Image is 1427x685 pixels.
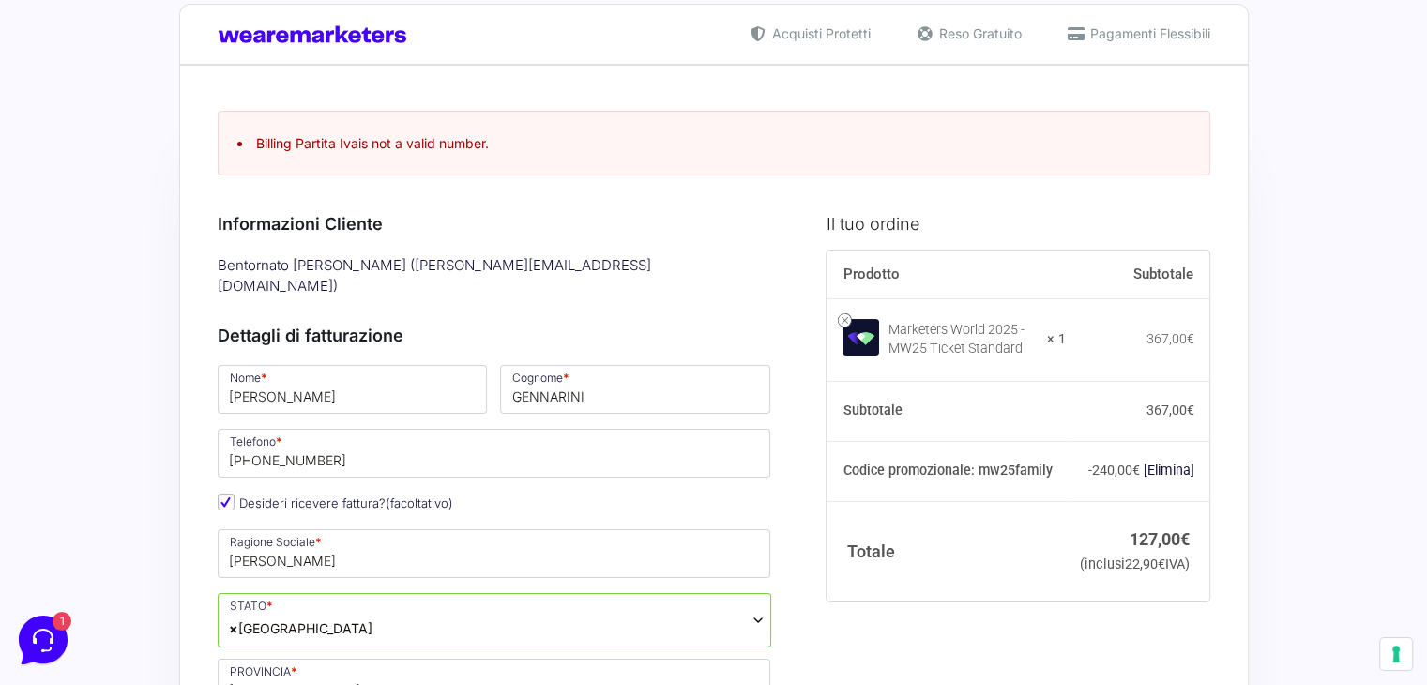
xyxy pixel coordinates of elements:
[500,365,770,414] input: Cognome *
[302,105,345,122] p: hace 1 a
[843,319,879,356] img: Marketers World 2025 - MW25 Ticket Standard
[767,23,871,43] span: Acquisti Protetti
[218,494,235,510] input: Desideri ricevere fattura?(facoltativo)
[30,75,155,90] span: Tus conversaciones
[1146,403,1193,418] bdi: 367,00
[1131,463,1139,478] span: €
[123,173,275,188] span: Iniciar una conversación
[173,236,345,266] a: Abrir el [GEOGRAPHIC_DATA]
[79,105,291,124] span: [PERSON_NAME]
[827,211,1209,236] h3: Il tuo ordine
[162,539,213,556] p: Mensajes
[1143,463,1193,478] a: Rimuovi il codice promozionale mw25family
[1125,556,1165,572] span: 22,90
[229,618,372,638] span: Spagna
[245,512,360,556] button: Ayuda
[1380,638,1412,670] button: Le tue preferenze relative al consenso per le tecnologie di tracciamento
[218,323,771,348] h3: Dettagli di fatturazione
[256,135,358,151] strong: Billing Partita Iva
[827,441,1066,501] th: Codice promozionale: mw25family
[188,510,201,524] span: 1
[326,128,345,146] span: 1
[827,382,1066,442] th: Subtotale
[30,107,68,145] img: dark
[1186,403,1193,418] span: €
[293,75,345,90] a: Ver todo
[286,539,319,556] p: Ayuda
[15,612,71,668] iframe: Customerly Messenger Launcher
[218,211,771,236] h3: Informazioni Cliente
[30,161,345,199] button: Iniciar una conversación
[79,128,291,146] p: Ciao 🙂 Se hai qualche domanda siamo qui per aiutarti!
[827,501,1066,601] th: Totale
[218,593,771,647] span: Spagna
[15,512,130,556] button: Inicio
[1158,556,1165,572] span: €
[1047,330,1066,349] strong: × 1
[30,236,173,266] span: Encontrar una respuesta
[42,292,307,311] input: Buscar un artículo...
[218,365,488,414] input: Nome *
[934,23,1022,43] span: Reso Gratuito
[1180,529,1190,549] span: €
[58,539,86,556] p: Inicio
[23,98,353,154] a: [PERSON_NAME]Ciao 🙂 Se hai qualche domanda siamo qui per aiutarti!hace 1 a1
[386,495,453,510] span: (facoltativo)
[237,133,1191,153] li: is not a valid number.
[211,251,778,302] div: Bentornato [PERSON_NAME] ( [PERSON_NAME][EMAIL_ADDRESS][DOMAIN_NAME] )
[1186,331,1193,346] span: €
[1091,463,1139,478] span: 240,00
[1080,556,1190,572] small: (inclusi IVA)
[218,529,771,578] input: Ragione Sociale *
[1066,441,1210,501] td: -
[1085,23,1210,43] span: Pagamenti Flessibili
[1130,529,1190,549] bdi: 127,00
[218,495,453,510] label: Desideri ricevere fattura?
[1066,251,1210,299] th: Subtotale
[827,251,1066,299] th: Prodotto
[218,429,771,478] input: Telefono *
[15,15,315,45] h2: Hola de Marketers 👋
[1146,331,1193,346] bdi: 367,00
[130,512,246,556] button: 1Mensajes
[888,321,1035,358] div: Marketers World 2025 - MW25 Ticket Standard
[229,618,238,638] span: ×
